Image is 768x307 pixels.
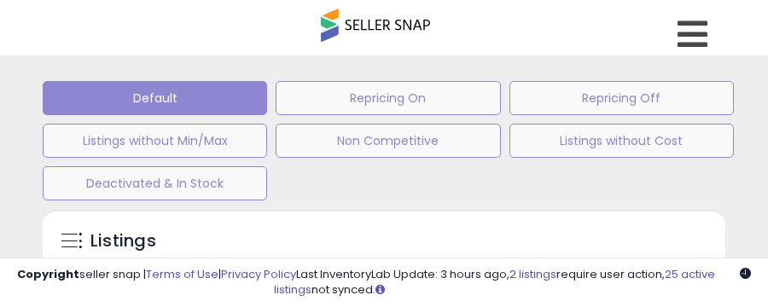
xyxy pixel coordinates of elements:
[17,267,296,283] div: seller snap | |
[509,81,734,115] button: Repricing Off
[17,266,79,282] strong: Copyright
[43,81,267,115] button: Default
[276,124,500,158] button: Non Competitive
[276,81,500,115] button: Repricing On
[509,124,734,158] button: Listings without Cost
[43,124,267,158] button: Listings without Min/Max
[43,166,267,200] button: Deactivated & In Stock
